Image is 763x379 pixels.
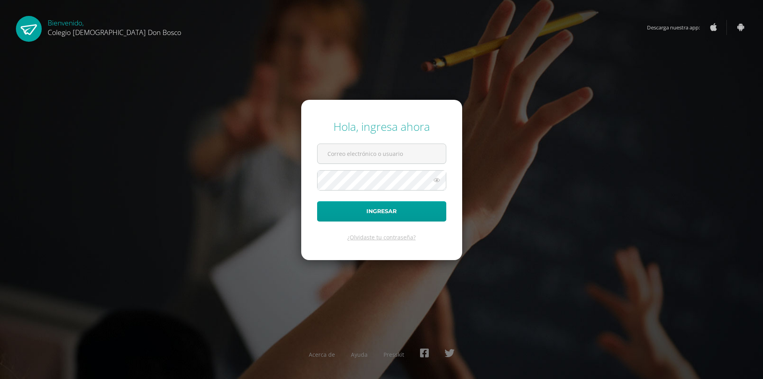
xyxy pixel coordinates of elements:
[318,144,446,163] input: Correo electrónico o usuario
[647,20,708,35] span: Descarga nuestra app:
[309,351,335,358] a: Acerca de
[317,119,446,134] div: Hola, ingresa ahora
[48,16,181,37] div: Bienvenido,
[351,351,368,358] a: Ayuda
[383,351,404,358] a: Presskit
[48,27,181,37] span: Colegio [DEMOGRAPHIC_DATA] Don Bosco
[317,201,446,222] button: Ingresar
[347,233,416,241] a: ¿Olvidaste tu contraseña?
